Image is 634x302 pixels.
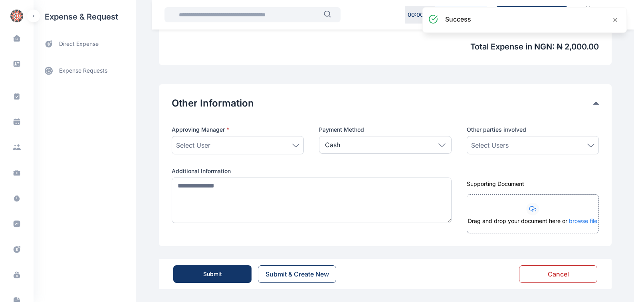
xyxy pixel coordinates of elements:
[467,217,598,233] div: Drag and drop your document here or
[445,14,471,24] h3: success
[319,126,451,134] label: Payment Method
[172,41,599,52] span: Total Expense in NGN : ₦ 2,000.00
[172,167,452,175] label: Additional Information
[176,140,210,150] span: Select User
[408,11,432,19] p: 00 : 00 : 00
[471,140,509,150] span: Select Users
[172,97,593,110] button: Other Information
[519,265,597,283] button: Cancel
[569,217,597,224] span: browse file
[172,97,599,110] div: Other Information
[467,126,526,134] span: Other parties involved
[258,265,336,283] button: Submit & Create New
[34,55,136,80] div: expense requests
[203,270,222,278] div: Submit
[59,40,99,48] span: direct expense
[173,265,252,283] button: Submit
[467,180,599,188] div: Supporting Document
[34,61,136,80] a: expense requests
[575,3,602,27] a: Calendar
[172,126,229,134] span: Approving Manager
[325,140,340,150] p: Cash
[34,34,136,55] a: direct expense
